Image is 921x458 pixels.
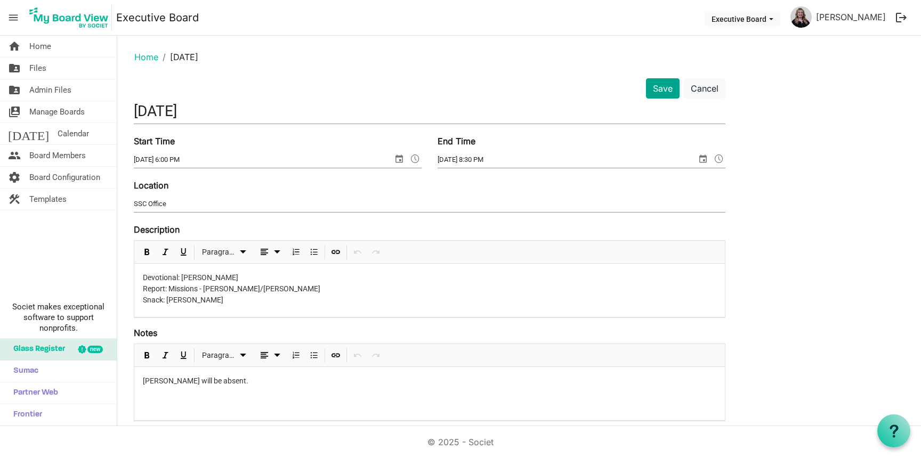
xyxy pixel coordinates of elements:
[198,246,251,259] button: Paragraph dropdownbutton
[29,167,100,188] span: Board Configuration
[253,344,287,366] div: Alignments
[26,4,116,31] a: My Board View Logo
[134,179,168,192] label: Location
[287,344,305,366] div: Numbered List
[8,339,65,360] span: Glass Register
[8,58,21,79] span: folder_shared
[140,246,155,259] button: Bold
[812,6,890,28] a: [PERSON_NAME]
[305,344,323,366] div: Bulleted List
[253,241,287,263] div: Alignments
[196,241,253,263] div: Formats
[8,101,21,122] span: switch_account
[29,101,85,122] span: Manage Boards
[198,349,251,362] button: Paragraph dropdownbutton
[134,52,158,62] a: Home
[196,344,253,366] div: Formats
[138,241,156,263] div: Bold
[329,349,343,362] button: Insert Link
[29,58,46,79] span: Files
[8,404,42,426] span: Frontier
[8,167,21,188] span: settings
[134,223,180,236] label: Description
[58,123,89,144] span: Calendar
[393,152,406,166] span: select
[8,79,21,101] span: folder_shared
[8,189,21,210] span: construction
[438,135,475,148] label: End Time
[156,241,174,263] div: Italic
[202,246,237,259] span: Paragraph
[134,326,157,339] label: Notes
[174,241,192,263] div: Underline
[254,349,285,362] button: dropdownbutton
[254,246,285,259] button: dropdownbutton
[158,246,173,259] button: Italic
[87,346,103,353] div: new
[890,6,912,29] button: logout
[134,99,725,124] input: Title
[29,79,71,101] span: Admin Files
[305,241,323,263] div: Bulleted List
[29,189,67,210] span: Templates
[138,344,156,366] div: Bold
[307,246,321,259] button: Bulleted List
[8,36,21,57] span: home
[307,349,321,362] button: Bulleted List
[158,349,173,362] button: Italic
[116,7,199,28] a: Executive Board
[327,241,345,263] div: Insert Link
[8,123,49,144] span: [DATE]
[329,246,343,259] button: Insert Link
[29,145,86,166] span: Board Members
[134,135,175,148] label: Start Time
[8,382,58,404] span: Partner Web
[176,349,191,362] button: Underline
[684,78,725,99] button: Cancel
[176,246,191,259] button: Underline
[790,6,812,28] img: NMluhWrUwwEK8NKJ_vw3Z0gY1VjUDYgWNhBvvIlI1gBxmIsDOffBMyespWDkCFBxW8P_PbcUU5a8QOrb7cFjKQ_thumb.png
[29,36,51,57] span: Home
[327,344,345,366] div: Insert Link
[646,78,680,99] button: Save
[289,246,303,259] button: Numbered List
[8,145,21,166] span: people
[8,361,38,382] span: Sumac
[705,11,780,26] button: Executive Board dropdownbutton
[174,344,192,366] div: Underline
[26,4,112,31] img: My Board View Logo
[5,301,112,333] span: Societ makes exceptional software to support nonprofits.
[143,375,716,387] p: [PERSON_NAME] will be absent.
[158,51,198,63] li: [DATE]
[140,349,155,362] button: Bold
[3,7,23,28] span: menu
[427,437,494,447] a: © 2025 - Societ
[156,344,174,366] div: Italic
[143,272,716,306] p: Devotional: [PERSON_NAME] Report: Missions - [PERSON_NAME]/[PERSON_NAME] Snack: [PERSON_NAME]
[289,349,303,362] button: Numbered List
[287,241,305,263] div: Numbered List
[697,152,709,166] span: select
[202,349,237,362] span: Paragraph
